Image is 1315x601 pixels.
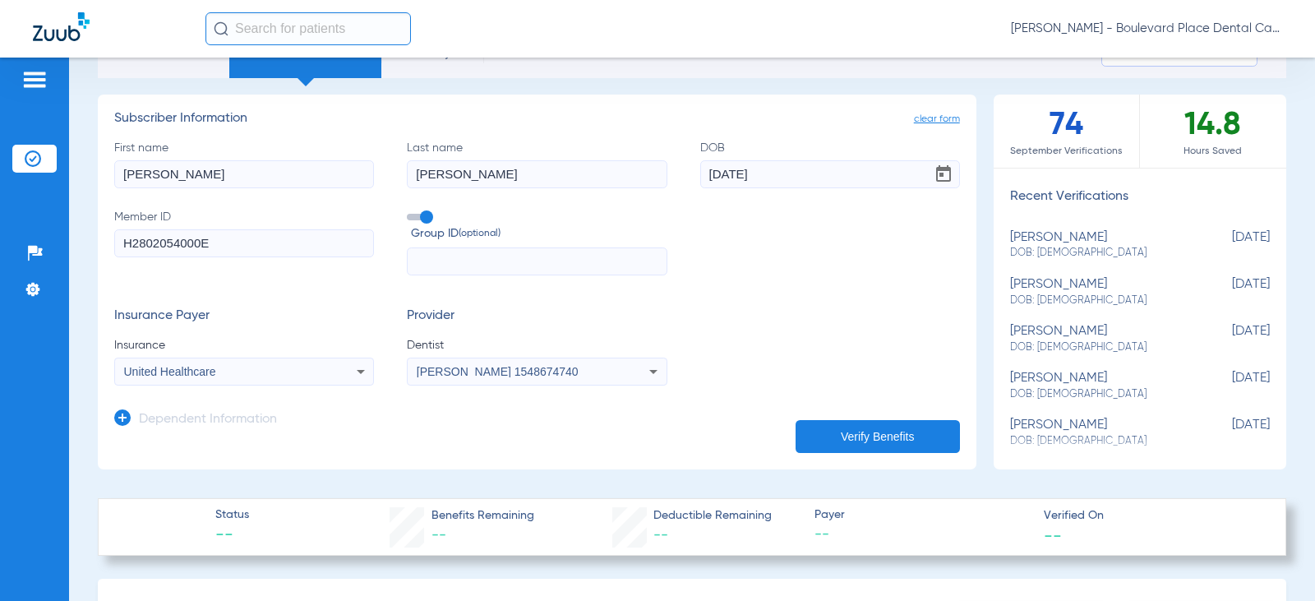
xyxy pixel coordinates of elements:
[994,95,1140,168] div: 74
[1010,294,1188,308] span: DOB: [DEMOGRAPHIC_DATA]
[700,140,960,188] label: DOB
[1044,526,1062,543] span: --
[1188,324,1270,354] span: [DATE]
[139,412,277,428] h3: Dependent Information
[1010,340,1188,355] span: DOB: [DEMOGRAPHIC_DATA]
[914,111,960,127] span: clear form
[1188,277,1270,307] span: [DATE]
[653,528,668,543] span: --
[1044,507,1259,525] span: Verified On
[215,506,249,524] span: Status
[1188,371,1270,401] span: [DATE]
[114,160,374,188] input: First name
[114,111,960,127] h3: Subscriber Information
[431,507,534,525] span: Benefits Remaining
[1010,277,1188,307] div: [PERSON_NAME]
[431,528,446,543] span: --
[407,160,667,188] input: Last name
[407,337,667,354] span: Dentist
[653,507,772,525] span: Deductible Remaining
[1010,418,1188,448] div: [PERSON_NAME]
[1010,324,1188,354] div: [PERSON_NAME]
[114,140,374,188] label: First name
[114,337,374,354] span: Insurance
[114,209,374,276] label: Member ID
[407,140,667,188] label: Last name
[459,225,501,243] small: (optional)
[1188,418,1270,448] span: [DATE]
[796,420,960,453] button: Verify Benefits
[927,158,960,191] button: Open calendar
[114,229,374,257] input: Member ID
[994,143,1139,159] span: September Verifications
[1010,230,1188,261] div: [PERSON_NAME]
[214,21,228,36] img: Search Icon
[215,525,249,548] span: --
[994,189,1286,206] h3: Recent Verifications
[114,308,374,325] h3: Insurance Payer
[1140,95,1286,168] div: 14.8
[814,525,1030,545] span: --
[21,70,48,90] img: hamburger-icon
[1010,246,1188,261] span: DOB: [DEMOGRAPHIC_DATA]
[411,225,667,243] span: Group ID
[205,12,411,45] input: Search for patients
[417,365,579,378] span: [PERSON_NAME] 1548674740
[1010,434,1188,449] span: DOB: [DEMOGRAPHIC_DATA]
[1011,21,1282,37] span: [PERSON_NAME] - Boulevard Place Dental Care
[1010,371,1188,401] div: [PERSON_NAME]
[814,506,1030,524] span: Payer
[124,365,216,378] span: United Healthcare
[1010,387,1188,402] span: DOB: [DEMOGRAPHIC_DATA]
[33,12,90,41] img: Zuub Logo
[1140,143,1286,159] span: Hours Saved
[407,308,667,325] h3: Provider
[700,160,960,188] input: DOBOpen calendar
[1188,230,1270,261] span: [DATE]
